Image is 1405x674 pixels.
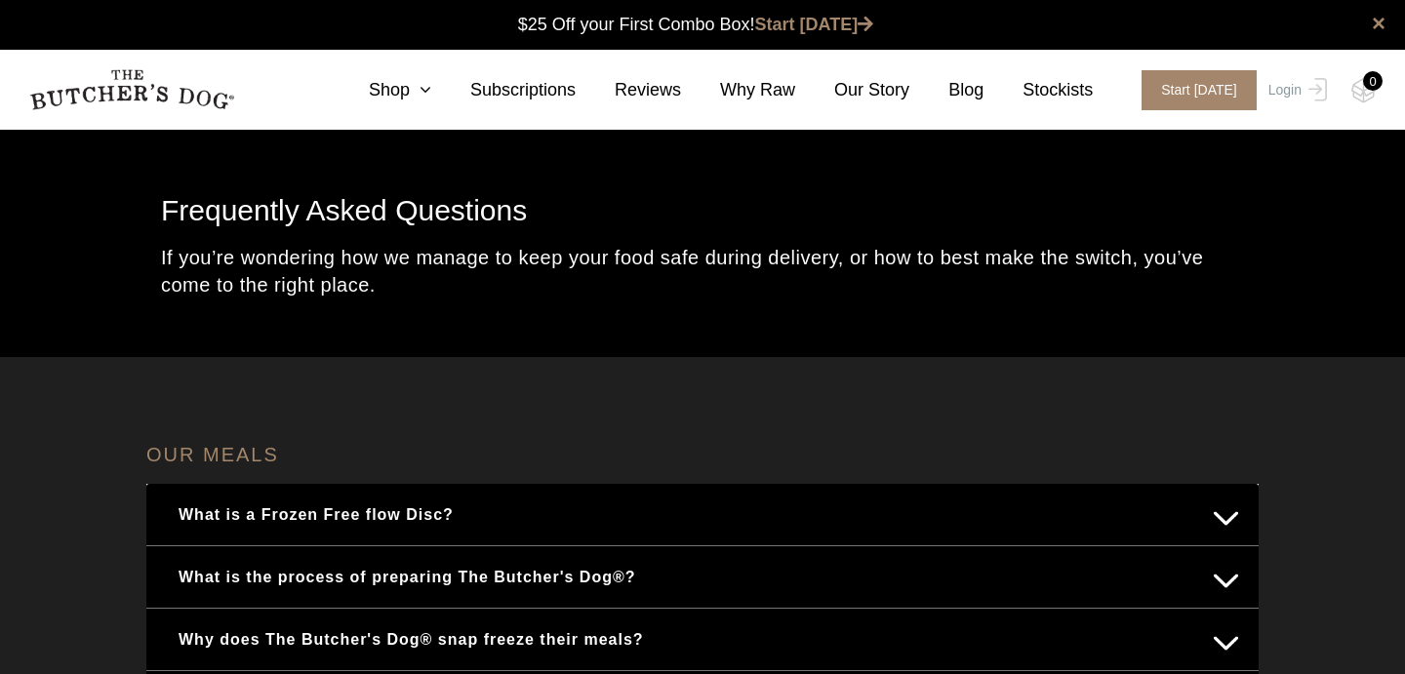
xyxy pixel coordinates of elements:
a: Start [DATE] [1122,70,1264,110]
h4: OUR MEALS [146,425,1259,484]
h1: Frequently Asked Questions [161,187,1244,234]
a: Reviews [576,77,681,103]
img: TBD_Cart-Empty.png [1351,78,1376,103]
button: What is the process of preparing The Butcher's Dog®? [166,558,1239,596]
span: Start [DATE] [1142,70,1257,110]
a: Blog [909,77,983,103]
a: Our Story [795,77,909,103]
button: Why does The Butcher's Dog® snap freeze their meals? [166,620,1239,658]
a: close [1372,12,1385,35]
div: 0 [1363,71,1383,91]
p: If you’re wondering how we manage to keep your food safe during delivery, or how to best make the... [161,244,1244,298]
a: Stockists [983,77,1093,103]
a: Why Raw [681,77,795,103]
a: Login [1264,70,1327,110]
a: Start [DATE] [755,15,874,34]
a: Subscriptions [431,77,576,103]
a: Shop [330,77,431,103]
button: What is a Frozen Free flow Disc? [166,496,1239,534]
